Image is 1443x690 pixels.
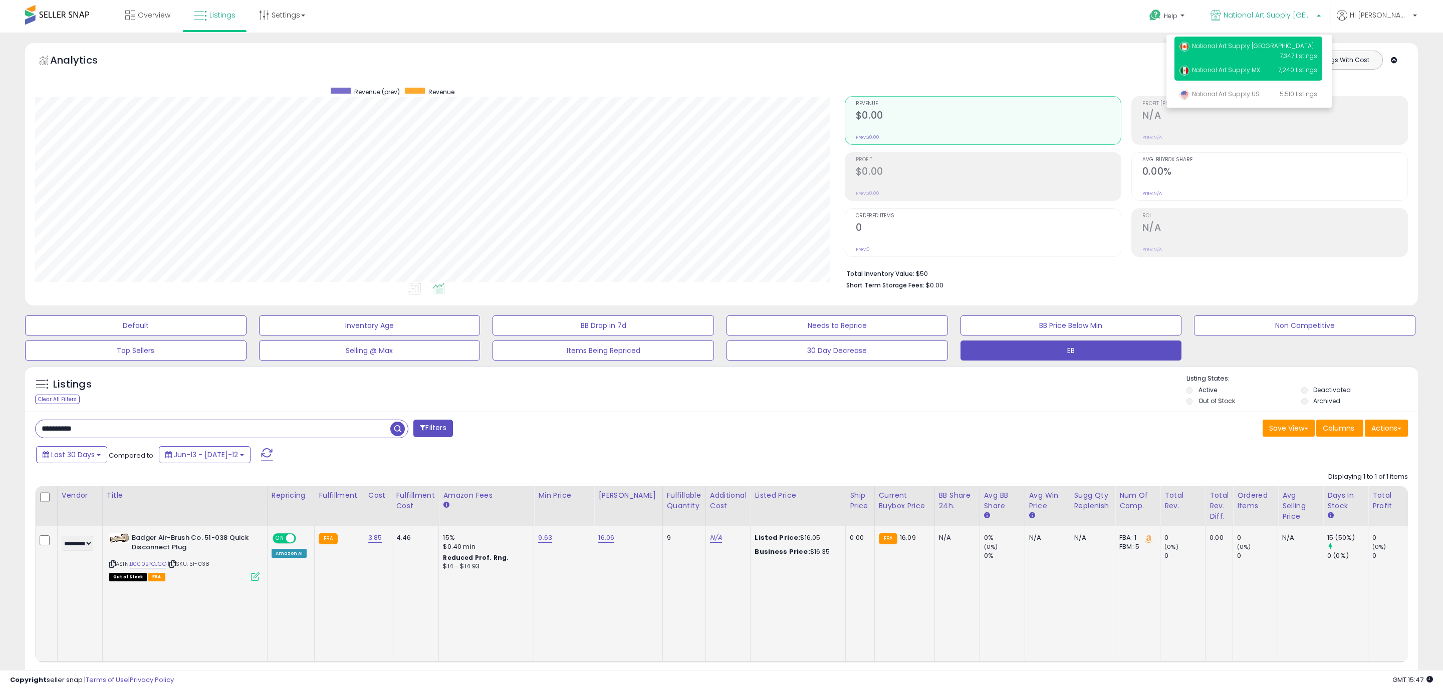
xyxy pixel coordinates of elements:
b: Reduced Prof. Rng. [443,553,509,562]
div: 9 [667,533,698,542]
div: $16.05 [755,533,838,542]
div: $16.35 [755,547,838,556]
img: usa.png [1179,90,1189,100]
div: 0% [984,551,1025,560]
div: Ship Price [850,490,870,511]
div: 0 [1164,551,1205,560]
b: Listed Price: [755,533,800,542]
div: 0 [1372,533,1413,542]
div: 0 [1237,551,1278,560]
small: (0%) [1164,543,1178,551]
span: FBA [148,573,165,581]
button: Last 30 Days [36,446,107,463]
div: Sugg Qty Replenish [1074,490,1111,511]
span: Revenue (prev) [354,88,400,96]
h2: N/A [1142,110,1407,123]
div: Amazon AI [272,549,307,558]
span: 7,347 listings [1280,52,1317,60]
button: Items Being Repriced [493,340,714,361]
span: Profit [856,157,1121,163]
button: BB Price Below Min [960,315,1182,335]
div: BB Share 24h. [939,490,976,511]
div: N/A [1282,533,1315,542]
small: (0%) [984,543,998,551]
span: Listings [209,10,235,20]
label: Active [1198,386,1217,394]
span: Overview [138,10,170,20]
a: 16.06 [598,533,614,543]
button: Listings With Cost [1305,54,1379,67]
button: Needs to Reprice [727,315,948,335]
button: Columns [1316,420,1363,437]
span: Hi [PERSON_NAME] [1350,10,1410,20]
span: $0.00 [926,280,943,290]
span: 5,510 listings [1280,90,1317,98]
div: Fulfillable Quantity [667,490,701,511]
div: N/A [1074,533,1108,542]
div: 0.00 [1210,533,1225,542]
div: Fulfillment [319,490,359,501]
button: BB Drop in 7d [493,315,714,335]
span: | SKU: 51-038 [168,560,209,568]
div: Total Rev. Diff. [1210,490,1229,522]
span: National Art Supply US [1179,90,1260,98]
small: (0%) [1237,543,1251,551]
small: FBA [879,533,897,544]
a: 3.85 [368,533,382,543]
img: 41OnQhMN8oL._SL40_.jpg [109,533,129,543]
a: Hi [PERSON_NAME] [1337,10,1417,33]
div: Displaying 1 to 1 of 1 items [1328,472,1408,482]
div: FBA: 1 [1119,533,1152,542]
a: Help [1141,2,1194,33]
div: 4.46 [396,533,431,542]
a: Terms of Use [86,675,128,684]
small: Prev: 0 [856,246,870,252]
button: Default [25,315,247,335]
div: Additional Cost [710,490,747,511]
p: Listing States: [1186,374,1418,384]
strong: Copyright [10,675,47,684]
div: FBM: 5 [1119,542,1152,551]
span: Revenue [856,101,1121,107]
div: [PERSON_NAME] [598,490,658,501]
h5: Analytics [50,53,117,70]
div: 0 [1237,533,1278,542]
label: Archived [1313,397,1340,405]
div: 0 (0%) [1327,551,1368,560]
h2: $0.00 [856,166,1121,179]
small: Prev: N/A [1142,246,1162,252]
button: Actions [1365,420,1408,437]
b: Short Term Storage Fees: [846,281,924,289]
span: All listings that are currently out of stock and unavailable for purchase on Amazon [109,573,147,581]
button: Selling @ Max [259,340,480,361]
th: CSV column name: cust_attr_2_Vendor [57,486,102,526]
small: Avg Win Price. [1029,511,1035,520]
div: Fulfillment Cost [396,490,435,511]
a: 9.63 [538,533,552,543]
h5: Listings [53,378,92,392]
div: $14 - $14.93 [443,562,526,571]
div: Repricing [272,490,310,501]
span: Profit [PERSON_NAME] [1142,101,1407,107]
span: 7,240 listings [1278,66,1317,74]
a: B000BPOJCO [130,560,166,568]
span: Jun-13 - [DATE]-12 [174,450,238,460]
div: 0 [1372,551,1413,560]
button: Filters [413,420,452,437]
button: Jun-13 - [DATE]-12 [159,446,251,463]
h2: 0.00% [1142,166,1407,179]
div: 0 [1164,533,1205,542]
small: (0%) [1372,543,1386,551]
th: Please note that this number is a calculation based on your required days of coverage and your ve... [1070,486,1115,526]
div: Avg Win Price [1029,490,1066,511]
button: Top Sellers [25,340,247,361]
span: Ordered Items [856,213,1121,219]
div: seller snap | | [10,675,174,685]
span: Last 30 Days [51,450,95,460]
span: 16.09 [900,533,916,542]
span: National Art Supply MX [1179,66,1260,74]
h2: $0.00 [856,110,1121,123]
div: Cost [368,490,388,501]
span: Compared to: [109,451,155,460]
div: Title [107,490,263,501]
